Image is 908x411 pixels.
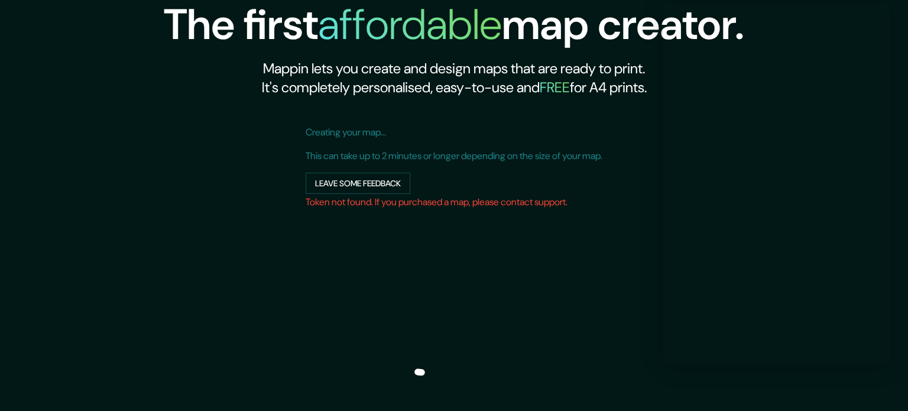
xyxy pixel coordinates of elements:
[663,2,890,364] iframe: Help widget
[164,59,744,97] h2: Mappin lets you create and design maps that are ready to print. It's completely personalised, eas...
[540,78,570,96] h5: FREE
[803,365,895,398] iframe: Help widget launcher
[306,194,602,211] h6: Token not found. If you purchased a map, please contact support.
[306,173,410,195] button: Leave some feedback
[306,149,602,163] p: This can take up to 2 minutes or longer depending on the size of your map.
[306,125,602,140] p: Creating your map...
